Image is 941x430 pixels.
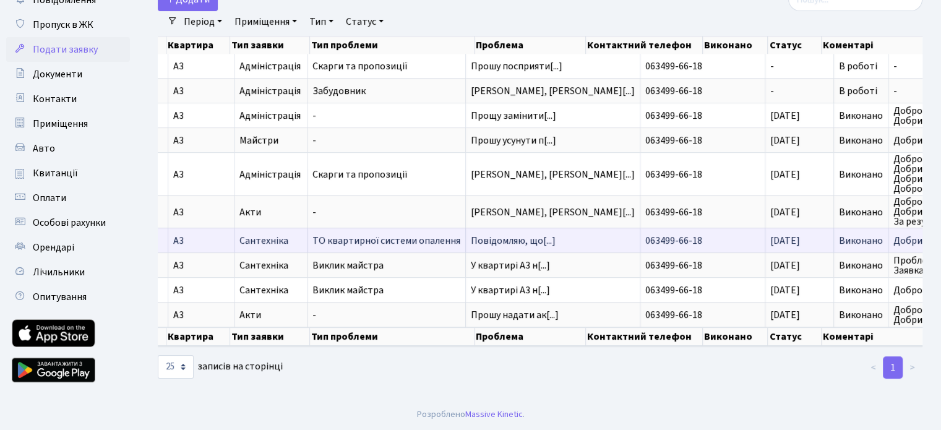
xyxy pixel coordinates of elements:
a: Подати заявку [6,37,130,62]
span: Приміщення [33,117,88,131]
span: А3 [173,111,229,121]
span: 063499-66-18 [645,170,760,179]
span: Забудовник [312,86,460,96]
span: А3 [173,310,229,320]
span: - [312,111,460,121]
th: Проблема [475,37,586,54]
span: - [312,207,460,217]
span: 063499-66-18 [645,285,760,295]
span: 063499-66-18 [645,310,760,320]
span: Виконано [839,308,883,322]
span: Виконано [839,134,883,147]
span: - [770,59,774,73]
span: Виклик майстра [312,260,460,270]
th: Тип заявки [230,37,310,54]
th: Тип проблеми [310,37,475,54]
span: Виклик майстра [312,285,460,295]
span: Пропуск в ЖК [33,18,93,32]
span: 063499-66-18 [645,61,760,71]
th: Виконано [703,327,768,346]
span: Скарги та пропозиції [312,61,460,71]
span: А3 [173,86,229,96]
span: Контакти [33,92,77,106]
span: А3 [173,170,229,179]
span: Подати заявку [33,43,98,56]
span: Виконано [839,234,883,247]
span: Лічильники [33,265,85,279]
span: Виконано [839,283,883,297]
span: Скарги та пропозиції [312,170,460,179]
a: Період [179,11,227,32]
span: Адміністрація [239,86,302,96]
th: Тип проблеми [310,327,475,346]
span: А3 [173,135,229,145]
a: Орендарі [6,235,130,260]
span: 063499-66-18 [645,207,760,217]
span: Авто [33,142,55,155]
span: А3 [173,207,229,217]
span: 063499-66-18 [645,236,760,246]
th: Квартира [166,37,230,54]
th: Виконано [703,37,768,54]
span: [DATE] [770,205,800,219]
span: У квартирі А3 н[...] [471,259,550,272]
select: записів на сторінці [158,355,194,379]
span: - [770,84,774,98]
a: Статус [341,11,389,32]
th: Контактний телефон [586,327,703,346]
span: Виконано [839,168,883,181]
span: Особові рахунки [33,216,106,230]
span: [DATE] [770,168,800,181]
span: Акти [239,207,302,217]
span: - [312,310,460,320]
span: Опитування [33,290,87,304]
a: Авто [6,136,130,161]
span: 063499-66-18 [645,135,760,145]
span: Повідомляю, що[...] [471,234,556,247]
span: ТО квартирної системи опалення [312,236,460,246]
span: Адміністрація [239,111,302,121]
span: Адміністрація [239,61,302,71]
a: Особові рахунки [6,210,130,235]
span: Оплати [33,191,66,205]
span: Документи [33,67,82,81]
span: Квитанції [33,166,78,180]
span: Прошу надати ак[...] [471,308,559,322]
span: Адміністрація [239,170,302,179]
a: Документи [6,62,130,87]
a: Контакти [6,87,130,111]
span: А3 [173,260,229,270]
th: Статус [768,37,821,54]
span: Сантехніка [239,260,302,270]
span: [PERSON_NAME], [PERSON_NAME][...] [471,205,635,219]
th: Статус [768,327,821,346]
span: В роботі [839,59,877,73]
span: [PERSON_NAME], [PERSON_NAME][...] [471,168,635,181]
span: В роботі [839,84,877,98]
span: Сантехніка [239,285,302,295]
span: Акти [239,310,302,320]
span: А3 [173,61,229,71]
span: Виконано [839,109,883,123]
div: Розроблено . [417,408,525,421]
th: Квартира [166,327,230,346]
label: записів на сторінці [158,355,283,379]
span: [DATE] [770,134,800,147]
th: Контактний телефон [586,37,703,54]
span: Майстри [239,135,302,145]
a: Приміщення [6,111,130,136]
span: А3 [173,236,229,246]
span: А3 [173,285,229,295]
span: [DATE] [770,259,800,272]
span: Виконано [839,205,883,219]
th: Тип заявки [230,327,310,346]
span: - [312,135,460,145]
span: Прошу посприяти[...] [471,59,562,73]
span: [DATE] [770,308,800,322]
span: 063499-66-18 [645,260,760,270]
span: [DATE] [770,109,800,123]
span: Виконано [839,259,883,272]
a: Оплати [6,186,130,210]
a: Опитування [6,285,130,309]
span: 063499-66-18 [645,86,760,96]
